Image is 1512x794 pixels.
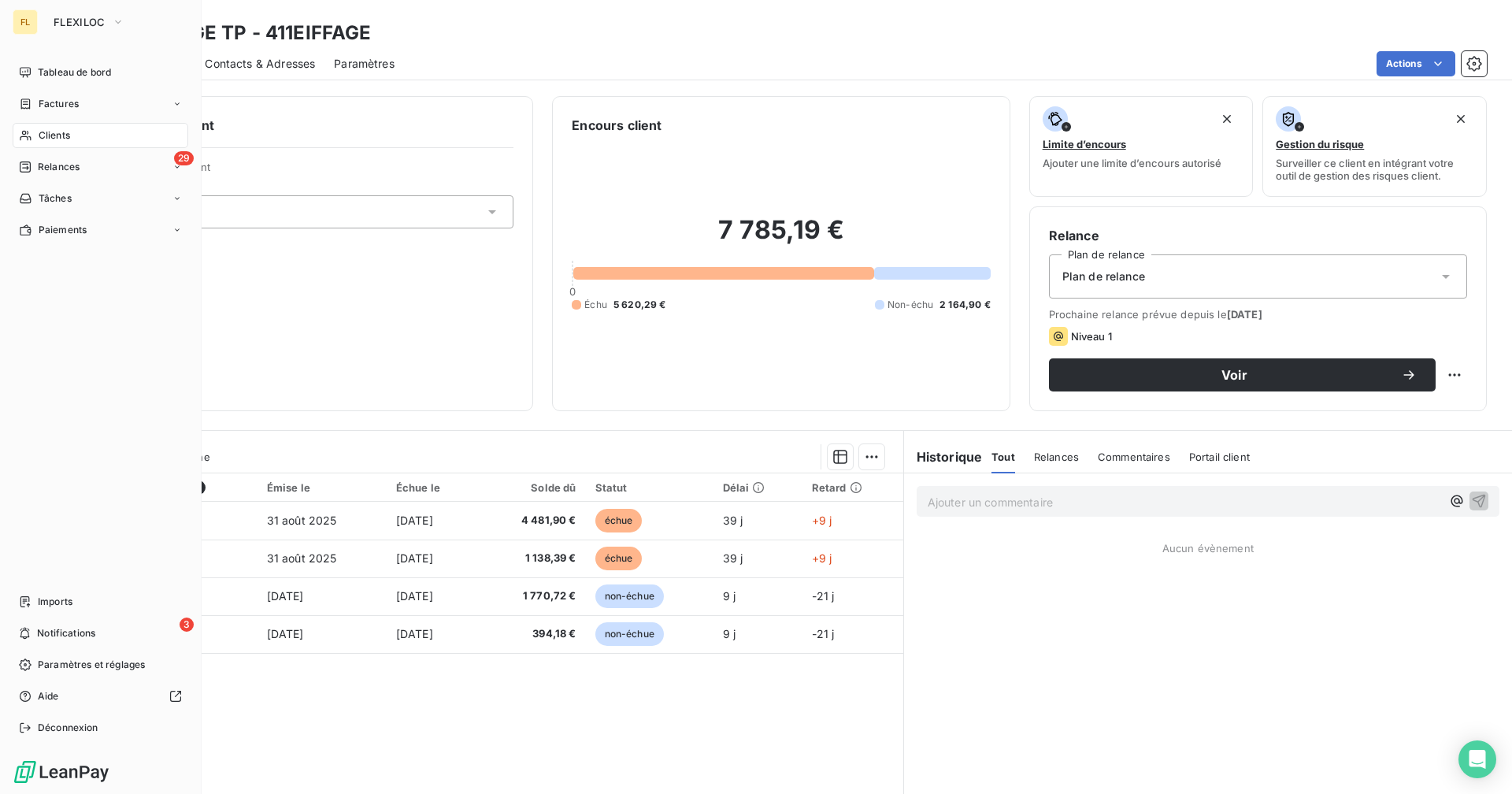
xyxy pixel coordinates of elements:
[267,481,377,494] div: Émise le
[396,551,433,565] span: [DATE]
[39,223,87,237] span: Paiements
[180,618,194,632] span: 3
[205,56,315,72] span: Contacts & Adresses
[812,551,832,565] span: +9 j
[1458,740,1496,778] div: Open Intercom Messenger
[812,481,894,494] div: Retard
[595,584,664,608] span: non-échue
[1162,542,1254,555] span: Aucun évènement
[267,589,304,603] span: [DATE]
[13,759,110,785] img: Logo LeanPay
[1377,51,1455,76] button: Actions
[991,451,1015,463] span: Tout
[267,551,337,565] span: 31 août 2025
[1262,96,1487,197] button: Gestion du risqueSurveiller ce client en intégrant votre outil de gestion des risques client.
[39,128,70,143] span: Clients
[1276,138,1364,150] span: Gestion du risque
[1276,157,1473,182] span: Surveiller ce client en intégrant votre outil de gestion des risques client.
[38,595,72,609] span: Imports
[812,589,835,603] span: -21 j
[396,481,469,494] div: Échue le
[174,151,194,165] span: 29
[1034,451,1079,463] span: Relances
[595,622,664,646] span: non-échue
[1068,369,1401,381] span: Voir
[569,285,576,298] span: 0
[1049,308,1467,321] span: Prochaine relance prévue depuis le
[723,514,743,527] span: 39 j
[396,627,433,640] span: [DATE]
[1043,138,1126,150] span: Limite d’encours
[584,298,607,312] span: Échu
[38,65,111,80] span: Tableau de bord
[1049,358,1436,391] button: Voir
[334,56,395,72] span: Paramètres
[487,481,576,494] div: Solde dû
[723,589,736,603] span: 9 j
[1062,269,1145,284] span: Plan de relance
[904,447,983,466] h6: Historique
[1227,308,1262,321] span: [DATE]
[812,627,835,640] span: -21 j
[1098,451,1170,463] span: Commentaires
[396,589,433,603] span: [DATE]
[595,509,643,532] span: échue
[127,161,513,183] span: Propriétés Client
[267,514,337,527] span: 31 août 2025
[1049,226,1467,245] h6: Relance
[812,514,832,527] span: +9 j
[487,551,576,566] span: 1 138,39 €
[267,627,304,640] span: [DATE]
[572,116,661,135] h6: Encours client
[487,513,576,529] span: 4 481,90 €
[95,116,513,135] h6: Informations client
[13,684,188,709] a: Aide
[723,551,743,565] span: 39 j
[13,9,38,35] div: FL
[38,160,80,174] span: Relances
[139,19,371,47] h3: EIFFAGE TP - 411EIFFAGE
[1071,330,1112,343] span: Niveau 1
[939,298,991,312] span: 2 164,90 €
[487,626,576,642] span: 394,18 €
[39,97,79,111] span: Factures
[1189,451,1250,463] span: Portail client
[39,191,72,206] span: Tâches
[38,721,98,735] span: Déconnexion
[1043,157,1221,169] span: Ajouter une limite d’encours autorisé
[595,481,704,494] div: Statut
[38,689,59,703] span: Aide
[595,547,643,570] span: échue
[396,514,433,527] span: [DATE]
[888,298,933,312] span: Non-échu
[572,214,990,262] h2: 7 785,19 €
[54,16,106,28] span: FLEXILOC
[1029,96,1254,197] button: Limite d’encoursAjouter une limite d’encours autorisé
[723,481,793,494] div: Délai
[723,627,736,640] span: 9 j
[487,588,576,604] span: 1 770,72 €
[613,298,666,312] span: 5 620,29 €
[37,626,95,640] span: Notifications
[38,658,145,672] span: Paramètres et réglages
